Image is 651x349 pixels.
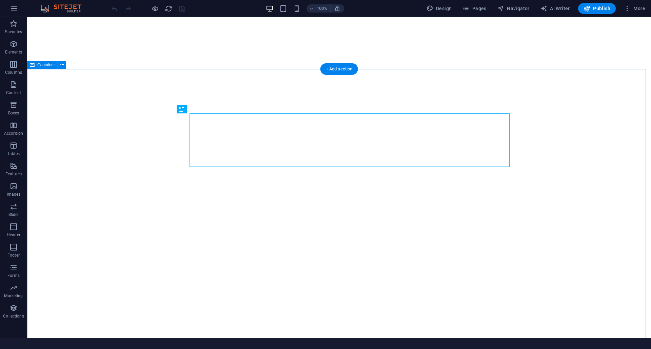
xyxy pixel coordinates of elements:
p: Boxes [8,110,19,116]
div: Design (Ctrl+Alt+Y) [424,3,455,14]
button: More [621,3,648,14]
p: Columns [5,70,22,75]
button: Publish [578,3,616,14]
p: Elements [5,49,22,55]
span: Container [37,63,55,67]
p: Footer [7,253,20,258]
button: 100% [307,4,331,13]
span: Publish [584,5,610,12]
span: AI Writer [540,5,570,12]
i: Reload page [165,5,173,13]
span: Design [427,5,452,12]
p: Forms [7,273,20,278]
img: Editor Logo [39,4,90,13]
p: Content [6,90,21,95]
h6: 100% [317,4,328,13]
p: Header [7,232,20,238]
p: Slider [8,212,19,217]
p: Favorites [5,29,22,35]
p: Features [5,171,22,177]
i: On resize automatically adjust zoom level to fit chosen device. [334,5,340,12]
div: + Add section [320,63,358,75]
button: Design [424,3,455,14]
p: Marketing [4,293,23,299]
button: Navigator [495,3,532,14]
p: Images [7,192,21,197]
button: Click here to leave preview mode and continue editing [151,4,159,13]
span: More [624,5,645,12]
button: Pages [460,3,489,14]
button: AI Writer [538,3,573,14]
p: Accordion [4,131,23,136]
span: Navigator [497,5,530,12]
span: Pages [462,5,486,12]
p: Tables [7,151,20,156]
p: Collections [3,313,24,319]
button: reload [164,4,173,13]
